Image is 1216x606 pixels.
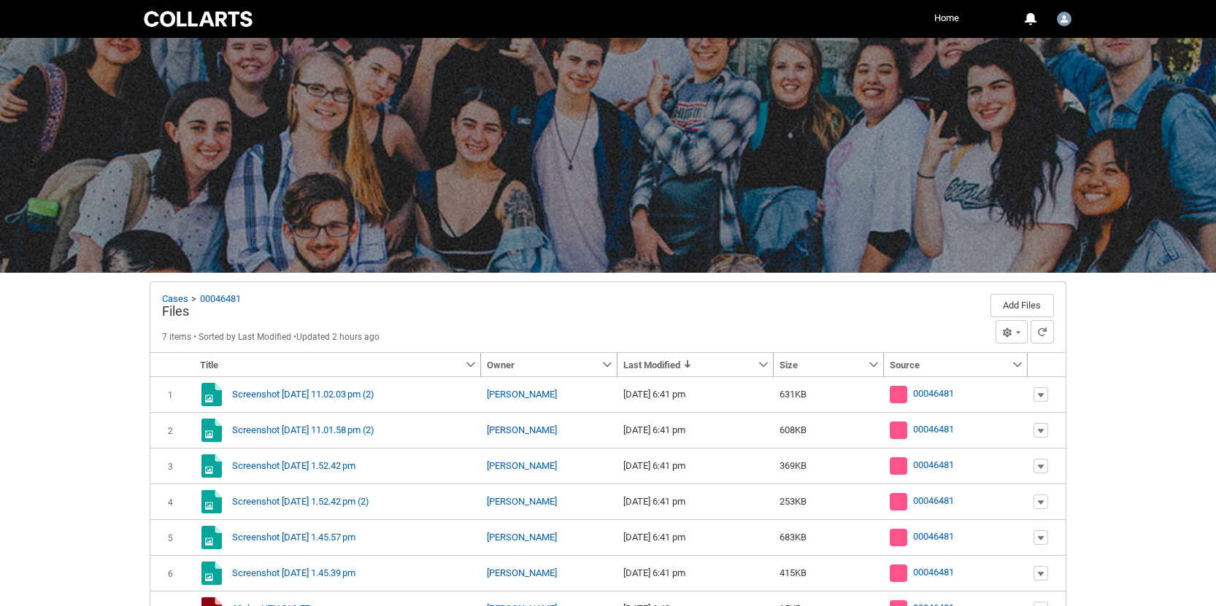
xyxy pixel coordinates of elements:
a: Last Modified [617,353,758,376]
nav: Breadcrumbs [162,294,988,303]
span: Updated 2 hours ago [296,332,380,342]
button: Refresh [1031,320,1054,343]
a: 00046481 [890,386,954,403]
a: Owner [481,353,601,376]
a: 00046481 [890,493,954,510]
span: Screenshot 2025-09-02 at 1.45.57 pm [232,532,355,543]
span: 253 [780,496,795,507]
span: KB [795,496,807,507]
span: [DATE] 6:41 pm [623,566,685,580]
a: Size [774,353,868,376]
span: Screenshot 2025-09-02 at 1.52.42 pm (2) [232,496,369,507]
h1: Files [162,303,988,320]
span: 608 [780,424,795,435]
a: 00046481 [890,529,954,546]
span: 00046481 [907,459,954,470]
span: Screenshot 2025-09-02 at 1.52.42 pm [232,460,355,471]
span: Screenshot 2025-09-04 at 11.02.03 pm (2) [232,389,374,400]
span: [DATE] 6:41 pm [623,494,685,509]
span: 00046481 [907,424,954,435]
a: 00046481 [890,457,954,475]
button: User Profile Student.sbreese.20242077 [1053,6,1075,29]
a: [PERSON_NAME] [487,494,557,509]
a: 00046481 [890,564,954,582]
a: Screenshot [DATE] 1.52.42 pm [200,454,355,478]
span: KB [795,532,807,543]
span: KB [795,389,807,400]
a: Screenshot [DATE] 1.52.42 pm (2) [200,490,369,513]
span: KB [795,460,807,471]
span: 683 [780,532,795,543]
button: List View Controls [996,320,1028,343]
span: [DATE] 6:41 pm [623,387,685,402]
a: Home [931,7,963,29]
span: Screenshot 2025-09-04 at 11.01.58 pm (2) [232,424,374,435]
span: Last Modified [623,360,680,370]
span: 00046481 [907,567,954,578]
span: Files [162,332,296,342]
div: Add Files [1003,295,1041,316]
span: [DATE] 6:41 pm [623,530,685,545]
span: 631 [780,389,795,400]
span: [DATE] 6:41 pm [623,459,685,473]
a: Title [194,353,465,376]
a: 00046481 [194,294,247,303]
span: 00046481 [907,531,954,542]
span: [DATE] 6:41 pm [623,423,685,438]
a: [PERSON_NAME] [487,387,557,402]
span: KB [795,424,807,435]
a: Add Files [991,295,1053,316]
span: KB [795,567,807,578]
a: [PERSON_NAME] [487,459,557,473]
span: 415 [780,567,795,578]
a: Screenshot [DATE] 11.01.58 pm (2) [200,419,374,442]
img: Student.sbreese.20242077 [1057,12,1071,26]
a: Screenshot [DATE] 1.45.57 pm [200,526,355,549]
a: [PERSON_NAME] [487,566,557,580]
a: Cases [162,294,194,303]
a: Source [884,353,1012,376]
span: 00046481 [907,495,954,506]
a: 00046481 [890,422,954,439]
a: [PERSON_NAME] [487,530,557,545]
a: Screenshot [DATE] 11.02.03 pm (2) [200,383,374,406]
span: 369 [780,460,795,471]
a: [PERSON_NAME] [487,423,557,438]
span: Screenshot 2025-09-02 at 1.45.39 pm [232,567,355,578]
span: 00046481 [907,388,954,399]
a: Screenshot [DATE] 1.45.39 pm [200,562,355,585]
